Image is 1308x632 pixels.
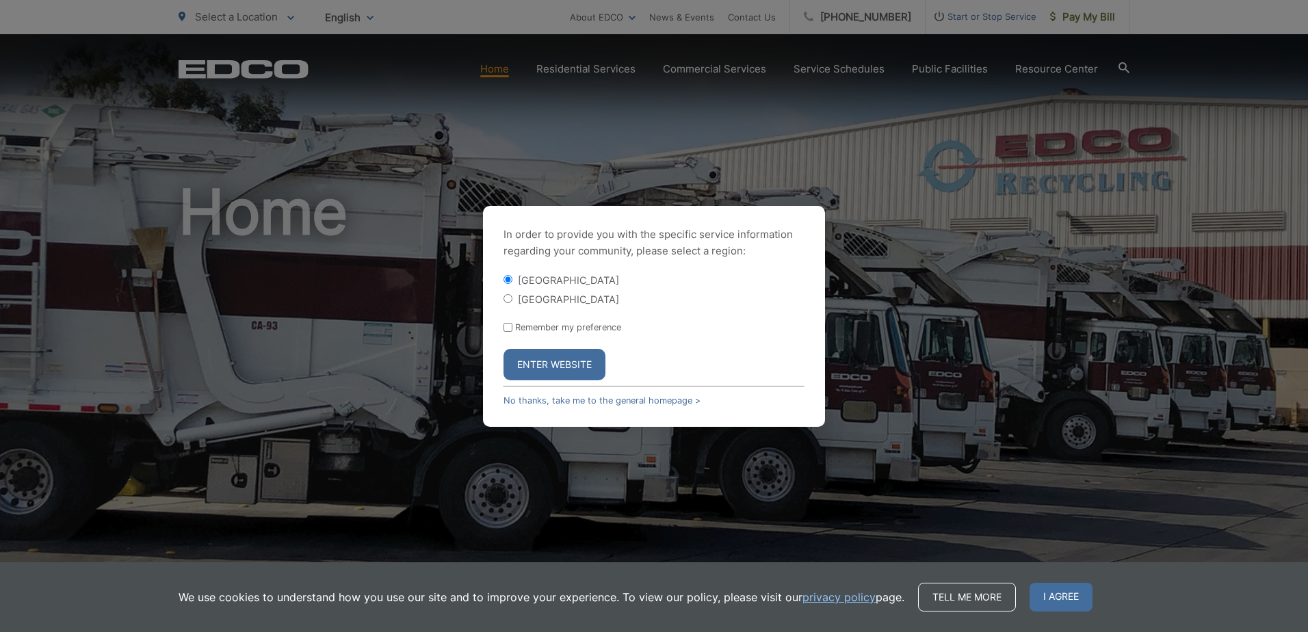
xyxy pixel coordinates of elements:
a: Tell me more [918,583,1016,611]
label: Remember my preference [515,322,621,332]
label: [GEOGRAPHIC_DATA] [518,293,619,305]
span: I agree [1030,583,1093,611]
label: [GEOGRAPHIC_DATA] [518,274,619,286]
button: Enter Website [503,349,605,380]
a: No thanks, take me to the general homepage > [503,395,701,406]
p: In order to provide you with the specific service information regarding your community, please se... [503,226,805,259]
a: privacy policy [802,589,876,605]
p: We use cookies to understand how you use our site and to improve your experience. To view our pol... [179,589,904,605]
